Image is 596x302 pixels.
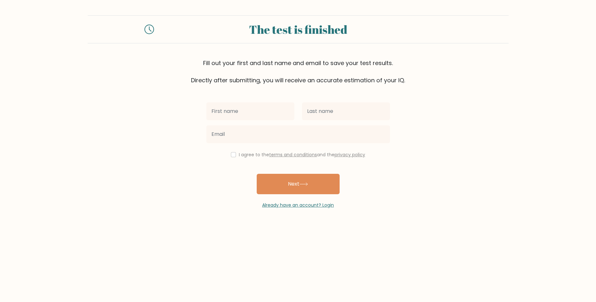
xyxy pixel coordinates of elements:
a: privacy policy [335,151,365,158]
input: Email [206,125,390,143]
div: Fill out your first and last name and email to save your test results. Directly after submitting,... [88,59,509,85]
label: I agree to the and the [239,151,365,158]
button: Next [257,174,340,194]
a: Already have an account? Login [262,202,334,208]
a: terms and conditions [269,151,317,158]
div: The test is finished [162,21,435,38]
input: First name [206,102,294,120]
input: Last name [302,102,390,120]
